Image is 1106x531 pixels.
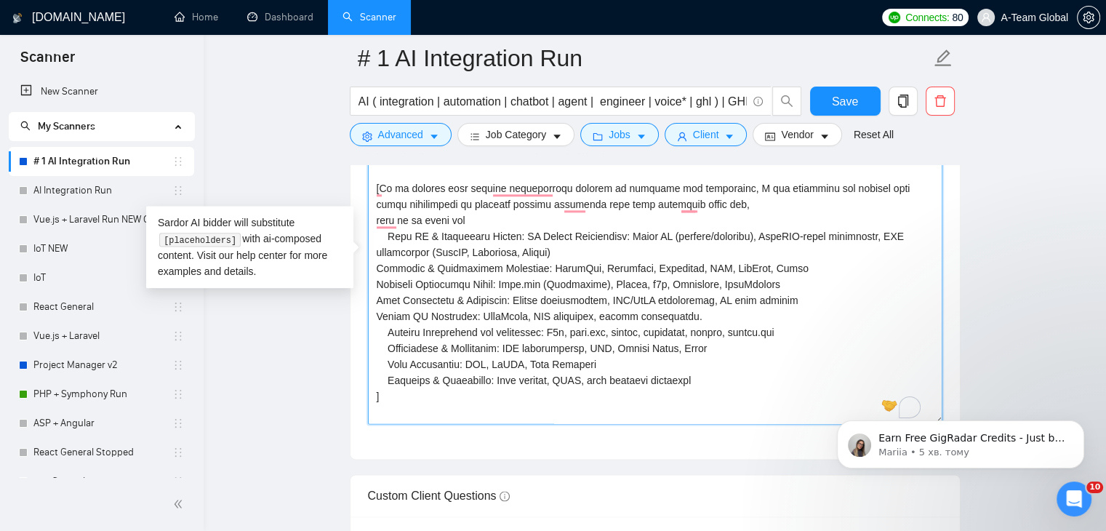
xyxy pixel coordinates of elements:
span: 10 [1086,482,1103,493]
a: searchScanner [342,11,396,23]
button: folderJobscaret-down [580,123,659,146]
span: My Scanners [38,120,95,132]
li: ASP + Angular [9,409,194,438]
code: [placeholders] [159,233,240,247]
span: Vendor [781,127,813,143]
span: My Scanners [20,120,95,132]
span: info-circle [753,97,763,106]
li: PHP + Symphony Run [9,380,194,409]
span: caret-down [429,131,439,142]
span: caret-down [820,131,830,142]
a: # 1 AI Integration Run [33,147,172,176]
span: setting [362,131,372,142]
span: holder [172,388,184,400]
span: user [981,12,991,23]
li: Vue.js + Laravel [9,322,194,351]
li: Project Manager v2 [9,351,194,380]
span: info-circle [500,491,510,501]
li: IoT [9,263,194,292]
span: edit [934,49,953,68]
a: New Scanner [20,77,183,106]
span: search [20,121,31,131]
img: upwork-logo.png [889,12,900,23]
li: AI Integration Run [9,176,194,205]
span: double-left [173,497,188,511]
button: Save [810,87,881,116]
input: Search Freelance Jobs... [358,92,747,111]
a: AI Integration Run [33,176,172,205]
a: Project Manager v2 [33,351,172,380]
a: ASP + Angular [33,409,172,438]
span: holder [172,330,184,342]
textarea: To enrich screen reader interactions, please activate Accessibility in Grammarly extension settings [368,97,942,424]
li: # 1 AI Integration Run [9,147,194,176]
li: asp General [9,467,194,496]
span: Job Category [486,127,546,143]
span: caret-down [636,131,646,142]
a: React General [33,292,172,322]
button: idcardVendorcaret-down [753,123,841,146]
button: settingAdvancedcaret-down [350,123,452,146]
div: Sardor AI bidder will substitute with ai-composed content. Visit our for more examples and details. [146,206,353,288]
span: setting [1078,12,1099,23]
span: holder [172,447,184,458]
a: IoT NEW [33,234,172,263]
button: search [772,87,801,116]
iframe: Intercom notifications повідомлення [815,390,1106,492]
a: Vue.js + Laravel [33,322,172,351]
span: holder [172,359,184,371]
a: Reset All [854,127,894,143]
span: Save [832,92,858,111]
img: logo [12,7,23,30]
span: idcard [765,131,775,142]
span: holder [172,476,184,487]
span: folder [593,131,603,142]
a: setting [1077,12,1100,23]
li: New Scanner [9,77,194,106]
span: 80 [952,9,963,25]
span: Custom Client Questions [368,490,510,502]
a: Vue.js + Laravel Run NEW Oleksii [33,205,172,234]
li: Vue.js + Laravel Run NEW Oleksii [9,205,194,234]
span: delete [926,95,954,108]
span: caret-down [552,131,562,142]
li: React General Stopped [9,438,194,467]
a: asp General [33,467,172,496]
button: userClientcaret-down [665,123,748,146]
span: Connects: [905,9,949,25]
span: holder [172,185,184,196]
input: Scanner name... [358,40,931,76]
li: IoT NEW [9,234,194,263]
span: holder [172,156,184,167]
button: delete [926,87,955,116]
span: holder [172,418,184,429]
a: homeHome [175,11,218,23]
button: copy [889,87,918,116]
iframe: Intercom live chat [1057,482,1091,516]
button: setting [1077,6,1100,29]
a: PHP + Symphony Run [33,380,172,409]
li: React General [9,292,194,322]
span: Client [693,127,719,143]
span: caret-down [724,131,734,142]
span: search [773,95,801,108]
a: help center [236,249,286,261]
span: Scanner [9,47,87,77]
span: Advanced [378,127,423,143]
button: barsJob Categorycaret-down [457,123,574,146]
span: Jobs [609,127,630,143]
span: copy [889,95,917,108]
span: user [677,131,687,142]
a: IoT [33,263,172,292]
a: React General Stopped [33,438,172,467]
a: dashboardDashboard [247,11,313,23]
span: bars [470,131,480,142]
span: holder [172,301,184,313]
